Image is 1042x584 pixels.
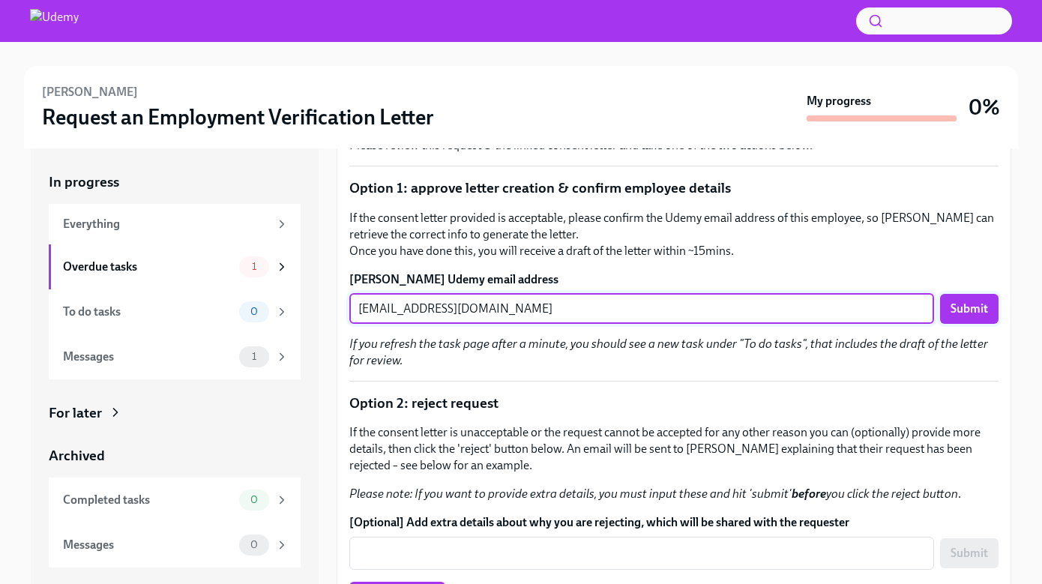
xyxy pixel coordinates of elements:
span: 0 [241,306,267,317]
strong: My progress [807,93,871,109]
input: Enter their work email address [349,294,934,324]
h6: [PERSON_NAME] [42,84,138,100]
p: Option 1: approve letter creation & confirm employee details [349,178,999,198]
em: Please note: If you want to provide extra details, you must input these and hit 'submit' you clic... [349,487,958,501]
div: For later [49,403,102,423]
div: To do tasks [63,304,233,320]
a: Messages0 [49,523,301,568]
p: If the consent letter is unacceptable or the request cannot be accepted for any other reason you ... [349,424,999,474]
button: Submit [940,294,999,324]
div: Completed tasks [63,492,233,508]
a: Messages1 [49,334,301,379]
span: 1 [243,261,265,272]
a: Overdue tasks1 [49,244,301,289]
a: Archived [49,446,301,466]
p: . [349,486,999,502]
a: Everything [49,204,301,244]
span: Submit [951,301,988,316]
p: Option 2: reject request [349,394,999,413]
label: [Optional] Add extra details about why you are rejecting, which will be shared with the requester [349,514,999,531]
em: If you refresh the task page after a minute, you should see a new task under "To do tasks", that ... [349,337,988,367]
span: 0 [241,539,267,550]
label: [PERSON_NAME] Udemy email address [349,271,999,288]
a: Completed tasks0 [49,478,301,523]
p: If the consent letter provided is acceptable, please confirm the Udemy email address of this empl... [349,210,999,259]
h3: Request an Employment Verification Letter [42,103,434,130]
div: Messages [63,537,233,553]
div: Messages [63,349,233,365]
h3: 0% [969,94,1000,121]
a: To do tasks0 [49,289,301,334]
a: In progress [49,172,301,192]
img: Udemy [30,9,79,33]
strong: before [792,487,826,501]
div: Overdue tasks [63,259,233,275]
div: Everything [63,216,269,232]
span: 1 [243,351,265,362]
span: 0 [241,494,267,505]
a: For later [49,403,301,423]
